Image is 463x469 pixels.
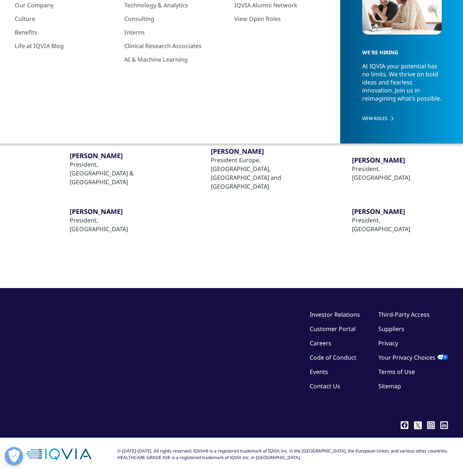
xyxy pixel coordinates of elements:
[362,115,441,121] a: VIEW ROLES
[310,353,356,361] a: Code of Conduct
[15,28,117,36] a: Benefits
[124,42,227,50] a: Clinical Research Associates
[310,382,340,390] a: Contact Us
[378,310,430,319] a: Third-Party Access
[378,382,401,390] a: Sitemap
[124,55,227,63] a: AI & Machine Learning
[124,15,227,23] a: Consulting
[310,368,328,376] a: Events
[70,151,155,160] a: [PERSON_NAME]
[378,353,448,361] a: Your Privacy Choices
[378,339,398,347] a: Privacy
[70,160,155,186] div: ​President, [GEOGRAPHIC_DATA] & [GEOGRAPHIC_DATA]
[362,62,441,109] p: At IQVIA your potential has no limits. We thrive on bold ideas and fearless innovation. Join us i...
[234,15,337,23] a: View Open Roles
[15,15,117,23] a: Culture
[5,447,23,465] button: Open Preferences
[70,216,155,233] div: ​President, [GEOGRAPHIC_DATA]
[117,448,448,461] div: © [DATE]-[DATE]. All rights reserved. IQVIA® is a registered trademark of IQVIA Inc. in the [GEOG...
[378,325,404,333] a: Suppliers
[310,339,331,347] a: Careers
[15,1,117,9] a: Our Company
[124,1,227,9] a: Technology & Analytics
[234,1,337,9] a: IQVIA Alumni Network
[352,164,437,182] div: ​President, [GEOGRAPHIC_DATA]
[378,368,415,376] a: Terms of Use
[211,156,296,191] div: President Europe, [GEOGRAPHIC_DATA], [GEOGRAPHIC_DATA] and [GEOGRAPHIC_DATA]
[310,325,356,333] a: Customer Portal
[211,147,296,156] a: ​[PERSON_NAME]
[352,216,437,233] div: President, [GEOGRAPHIC_DATA]
[362,36,437,62] h5: WE'RE HIRING
[124,28,227,36] a: Interns
[352,156,437,164] a: [PERSON_NAME]
[70,207,155,216] a: ​[PERSON_NAME]
[310,310,360,319] a: Investor Relations
[15,42,117,50] a: Life at IQVIA Blog
[352,207,437,216] a: [PERSON_NAME]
